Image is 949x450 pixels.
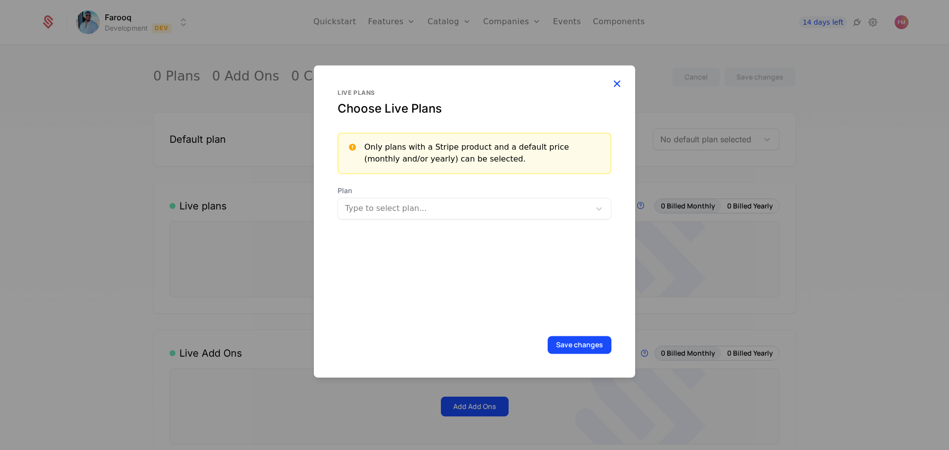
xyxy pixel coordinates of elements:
button: Save changes [548,336,611,354]
div: Live plans [338,89,611,97]
div: Choose Live Plans [338,101,611,117]
div: Type to select plan... [345,203,585,214]
span: Plan [338,186,611,196]
div: Only plans with a Stripe product and a default price (monthly and/or yearly) can be selected. [364,141,603,165]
